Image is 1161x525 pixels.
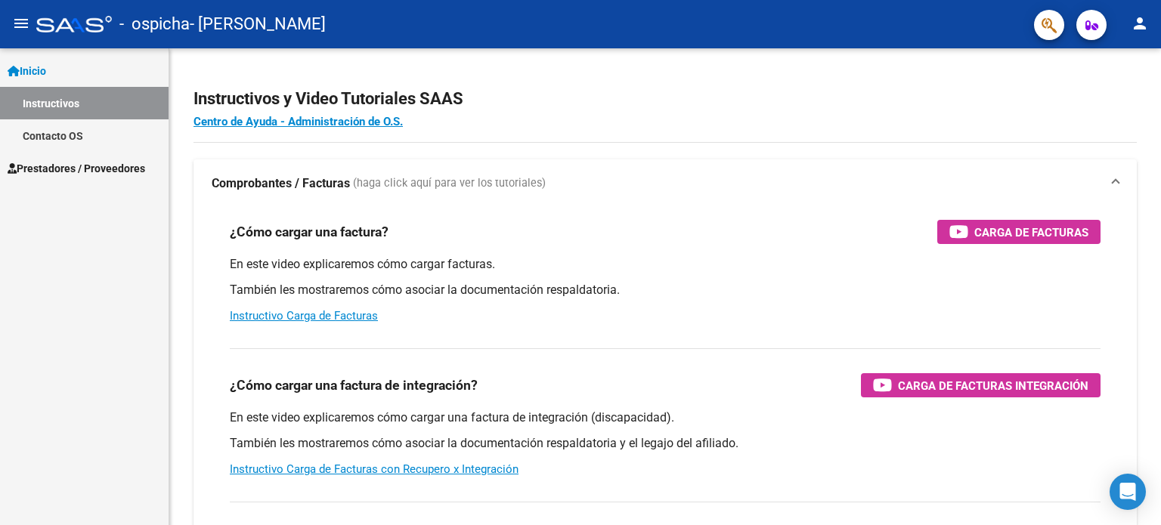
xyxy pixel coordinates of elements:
mat-icon: person [1131,14,1149,32]
span: Carga de Facturas [974,223,1088,242]
p: También les mostraremos cómo asociar la documentación respaldatoria y el legajo del afiliado. [230,435,1101,452]
mat-icon: menu [12,14,30,32]
mat-expansion-panel-header: Comprobantes / Facturas (haga click aquí para ver los tutoriales) [193,159,1137,208]
strong: Comprobantes / Facturas [212,175,350,192]
span: - [PERSON_NAME] [190,8,326,41]
span: - ospicha [119,8,190,41]
p: En este video explicaremos cómo cargar facturas. [230,256,1101,273]
p: También les mostraremos cómo asociar la documentación respaldatoria. [230,282,1101,298]
div: Open Intercom Messenger [1110,474,1146,510]
span: Inicio [8,63,46,79]
p: En este video explicaremos cómo cargar una factura de integración (discapacidad). [230,409,1101,426]
span: Prestadores / Proveedores [8,160,145,177]
button: Carga de Facturas [937,220,1101,244]
a: Instructivo Carga de Facturas [230,309,378,323]
button: Carga de Facturas Integración [861,373,1101,397]
h2: Instructivos y Video Tutoriales SAAS [193,85,1137,113]
h3: ¿Cómo cargar una factura de integración? [230,375,478,396]
span: (haga click aquí para ver los tutoriales) [353,175,546,192]
h3: ¿Cómo cargar una factura? [230,221,389,242]
a: Centro de Ayuda - Administración de O.S. [193,115,403,128]
span: Carga de Facturas Integración [898,376,1088,395]
a: Instructivo Carga de Facturas con Recupero x Integración [230,462,519,476]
